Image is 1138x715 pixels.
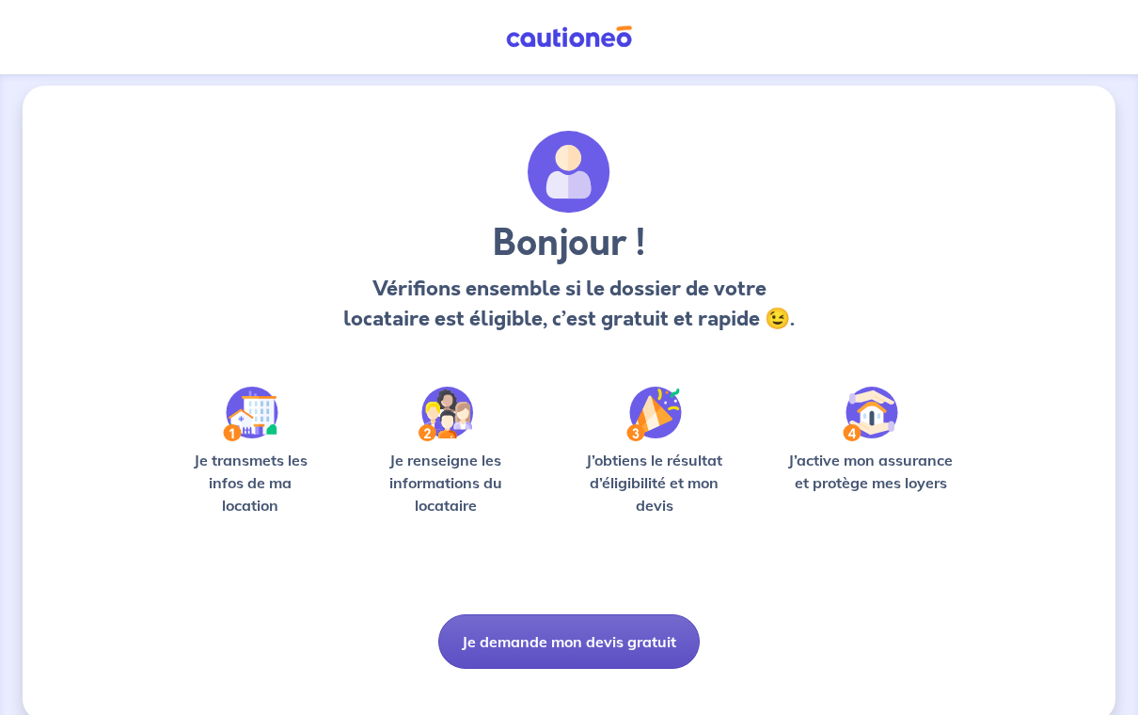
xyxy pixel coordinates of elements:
[358,449,532,516] p: Je renseigne les informations du locataire
[562,449,746,516] p: J’obtiens le résultat d’éligibilité et mon devis
[498,25,640,49] img: Cautioneo
[626,387,682,441] img: /static/f3e743aab9439237c3e2196e4328bba9/Step-3.svg
[338,221,799,266] h3: Bonjour !
[843,387,898,441] img: /static/bfff1cf634d835d9112899e6a3df1a5d/Step-4.svg
[438,614,700,669] button: Je demande mon devis gratuit
[223,387,278,441] img: /static/90a569abe86eec82015bcaae536bd8e6/Step-1.svg
[776,449,965,494] p: J’active mon assurance et protège mes loyers
[338,274,799,334] p: Vérifions ensemble si le dossier de votre locataire est éligible, c’est gratuit et rapide 😉.
[173,449,328,516] p: Je transmets les infos de ma location
[419,387,473,441] img: /static/c0a346edaed446bb123850d2d04ad552/Step-2.svg
[528,131,610,214] img: archivate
